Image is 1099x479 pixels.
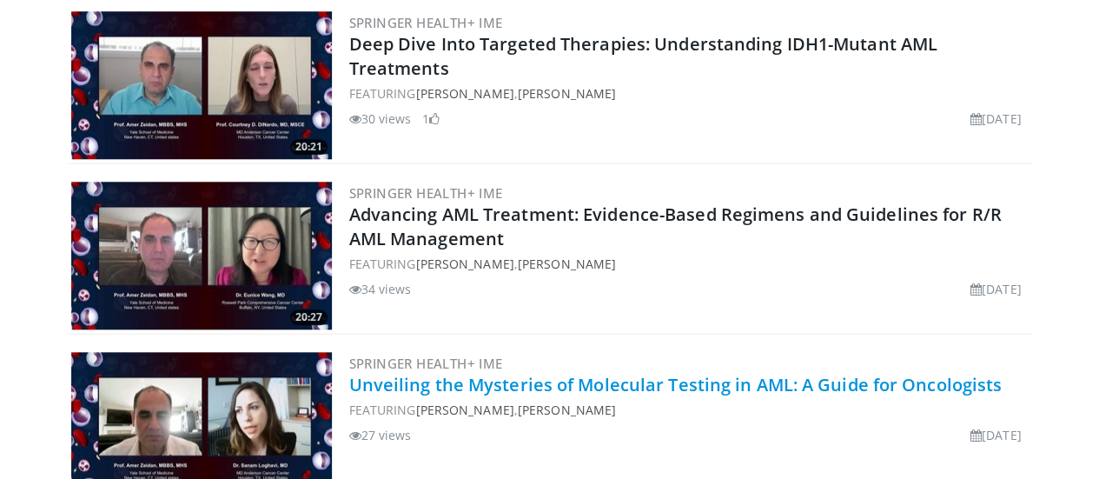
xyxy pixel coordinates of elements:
[415,256,513,272] a: [PERSON_NAME]
[518,85,616,102] a: [PERSON_NAME]
[970,426,1022,444] li: [DATE]
[970,280,1022,298] li: [DATE]
[349,84,1029,103] div: FEATURING ,
[349,401,1029,419] div: FEATURING ,
[290,139,328,155] span: 20:21
[349,184,503,202] a: Springer Health+ IME
[349,355,503,372] a: Springer Health+ IME
[71,11,332,159] a: 20:21
[518,256,616,272] a: [PERSON_NAME]
[415,85,513,102] a: [PERSON_NAME]
[415,402,513,418] a: [PERSON_NAME]
[71,182,332,329] a: 20:27
[349,255,1029,273] div: FEATURING ,
[71,182,332,329] img: c962806f-3946-48a0-8e6f-188f3438cebd.300x170_q85_crop-smart_upscale.jpg
[349,426,412,444] li: 27 views
[349,32,937,80] a: Deep Dive Into Targeted Therapies: Understanding IDH1-Mutant AML Treatments
[71,11,332,159] img: 244ef3c7-b927-4f23-a5b9-4603f6eacec3.300x170_q85_crop-smart_upscale.jpg
[349,110,412,128] li: 30 views
[349,373,1003,396] a: Unveiling the Mysteries of Molecular Testing in AML: A Guide for Oncologists
[422,110,440,128] li: 1
[518,402,616,418] a: [PERSON_NAME]
[290,309,328,325] span: 20:27
[349,14,503,31] a: Springer Health+ IME
[349,280,412,298] li: 34 views
[970,110,1022,128] li: [DATE]
[349,203,1002,250] a: Advancing AML Treatment: Evidence-Based Regimens and Guidelines for R/R AML Management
